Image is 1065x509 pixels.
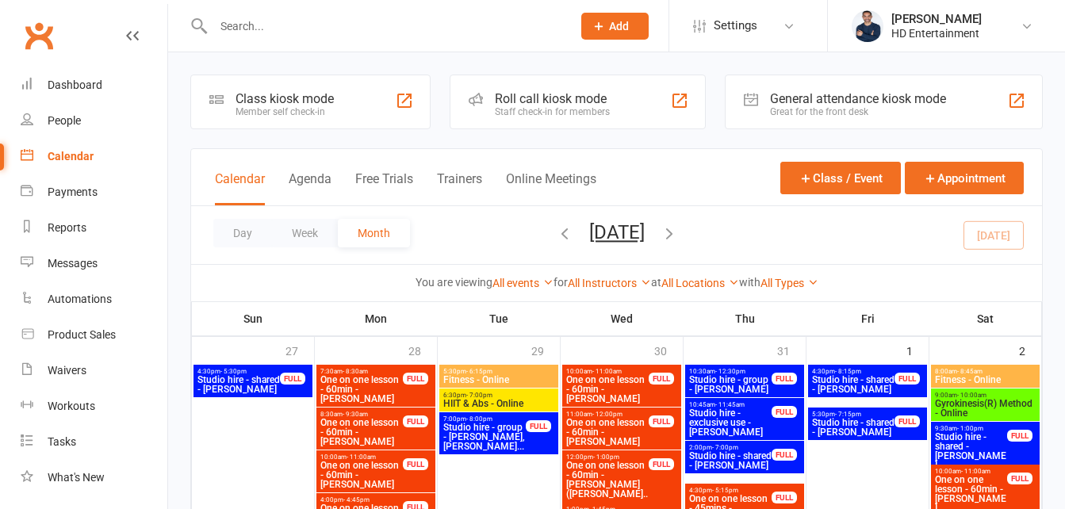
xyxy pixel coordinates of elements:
div: Roll call kiosk mode [495,91,610,106]
button: Add [581,13,649,40]
span: - 12:30pm [715,368,745,375]
span: - 4:45pm [343,496,370,503]
span: 9:30am [934,425,1008,432]
span: 4:30pm [688,487,772,494]
span: 12:00pm [565,454,649,461]
span: Studio hire - shared - [PERSON_NAME] [934,432,1008,470]
span: - 8:00pm [466,415,492,423]
img: thumb_image1646563817.png [852,10,883,42]
span: Studio hire - shared - [PERSON_NAME] [197,375,281,394]
div: FULL [403,415,428,427]
div: Workouts [48,400,95,412]
span: - 10:00am [957,392,986,399]
span: - 11:00am [961,468,990,475]
span: Studio hire - shared - [PERSON_NAME] [811,375,895,394]
a: Reports [21,210,167,246]
th: Tue [438,302,561,335]
div: Great for the front desk [770,106,946,117]
button: [DATE] [589,221,645,243]
input: Search... [209,15,561,37]
span: 10:45am [688,401,772,408]
div: 28 [408,337,437,363]
span: Fitness - Online [442,375,555,385]
a: All Instructors [568,277,651,289]
a: Product Sales [21,317,167,353]
span: One on one lesson - 60min - [PERSON_NAME] [320,375,404,404]
span: HIIT & Abs - Online [442,399,555,408]
button: Agenda [289,171,331,205]
div: Dashboard [48,78,102,91]
a: All events [492,277,554,289]
span: - 7:00pm [466,392,492,399]
a: Automations [21,281,167,317]
div: Reports [48,221,86,234]
span: - 5:30pm [220,368,247,375]
div: Calendar [48,150,94,163]
div: 29 [531,337,560,363]
div: 27 [285,337,314,363]
span: - 7:00pm [712,444,738,451]
div: Product Sales [48,328,116,341]
span: 7:00pm [442,415,527,423]
a: Waivers [21,353,167,388]
button: Online Meetings [506,171,596,205]
span: 8:00am [934,368,1036,375]
div: Class kiosk mode [236,91,334,106]
div: FULL [895,415,920,427]
div: Automations [48,293,112,305]
div: FULL [403,373,428,385]
span: 4:00pm [320,496,404,503]
span: - 8:30am [343,368,368,375]
span: 5:30pm [811,411,895,418]
div: Tasks [48,435,76,448]
div: Messages [48,257,98,270]
div: 1 [906,337,929,363]
div: 31 [777,337,806,363]
div: Member self check-in [236,106,334,117]
th: Sat [929,302,1042,335]
span: 9:00am [934,392,1036,399]
span: One on one lesson - 60min - [PERSON_NAME] [320,418,404,446]
th: Sun [192,302,315,335]
span: Studio hire - shared - [PERSON_NAME] [811,418,895,437]
span: Studio hire - exclusive use - [PERSON_NAME] [688,408,772,437]
div: Staff check-in for members [495,106,610,117]
span: Studio hire - shared - [PERSON_NAME] [688,451,772,470]
button: Trainers [437,171,482,205]
a: What's New [21,460,167,496]
a: Dashboard [21,67,167,103]
span: - 7:15pm [835,411,861,418]
a: All Types [760,277,818,289]
div: Payments [48,186,98,198]
div: FULL [649,373,674,385]
strong: at [651,276,661,289]
button: Day [213,219,272,247]
button: Appointment [905,162,1024,194]
button: Month [338,219,410,247]
div: Waivers [48,364,86,377]
button: Class / Event [780,162,901,194]
span: 11:00am [565,411,649,418]
th: Wed [561,302,684,335]
span: 5:30pm [442,368,555,375]
a: Messages [21,246,167,281]
div: FULL [895,373,920,385]
span: - 1:00pm [593,454,619,461]
span: 7:30am [320,368,404,375]
span: - 8:45am [957,368,983,375]
th: Thu [684,302,806,335]
span: - 6:15pm [466,368,492,375]
span: - 9:30am [343,411,368,418]
th: Fri [806,302,929,335]
span: 2:00pm [688,444,772,451]
div: [PERSON_NAME] [891,12,982,26]
div: FULL [772,406,797,418]
div: FULL [280,373,305,385]
span: 4:30pm [811,368,895,375]
a: Tasks [21,424,167,460]
div: General attendance kiosk mode [770,91,946,106]
span: - 1:00pm [957,425,983,432]
div: What's New [48,471,105,484]
span: One on one lesson - 60min - [PERSON_NAME] [320,461,404,489]
span: Studio hire - group - [PERSON_NAME], [PERSON_NAME]... [442,423,527,451]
